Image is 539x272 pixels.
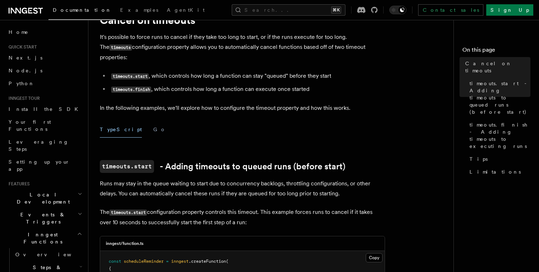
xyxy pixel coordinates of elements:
span: Limitations [469,168,521,175]
p: Runs may stay in the queue waiting to start due to concurrency backlogs, throttling configuration... [100,179,385,199]
span: Inngest Functions [6,231,77,245]
a: Home [6,26,84,39]
button: Copy [366,253,383,262]
span: const [109,259,121,264]
a: Cancel on timeouts [462,57,530,77]
span: Overview [15,252,89,257]
span: Install the SDK [9,106,82,112]
button: Local Development [6,188,84,208]
code: timeouts [109,45,132,51]
code: timeouts.start [109,210,147,216]
span: Setting up your app [9,159,70,172]
a: Leveraging Steps [6,135,84,155]
a: Python [6,77,84,90]
span: Inngest tour [6,96,40,101]
a: Tips [467,153,530,165]
a: Limitations [467,165,530,178]
a: Install the SDK [6,103,84,116]
a: Node.js [6,64,84,77]
span: Leveraging Steps [9,139,69,152]
code: timeouts.start [111,73,149,79]
a: Examples [116,2,163,19]
button: TypeScript [100,122,142,138]
span: Python [9,81,35,86]
button: Search...⌘K [232,4,345,16]
span: Quick start [6,44,37,50]
a: Overview [12,248,84,261]
span: Events & Triggers [6,211,78,225]
span: Features [6,181,30,187]
a: timeouts.start - Adding timeouts to queued runs (before start) [467,77,530,118]
span: Local Development [6,191,78,205]
a: Sign Up [486,4,533,16]
span: .createFunction [189,259,226,264]
span: Examples [120,7,158,13]
button: Inngest Functions [6,228,84,248]
a: Your first Functions [6,116,84,135]
p: It's possible to force runs to cancel if they take too long to start, or if the runs execute for ... [100,32,385,62]
span: = [166,259,169,264]
code: timeouts.start [100,160,154,173]
span: ( [226,259,229,264]
a: Next.js [6,51,84,64]
p: In the following examples, we'll explore how to configure the timeout property and how this works. [100,103,385,113]
a: AgentKit [163,2,209,19]
code: timeouts.finish [111,87,151,93]
span: Documentation [53,7,112,13]
span: Your first Functions [9,119,51,132]
kbd: ⌘K [331,6,341,14]
span: inngest [171,259,189,264]
a: timeouts.start- Adding timeouts to queued runs (before start) [100,160,345,173]
button: Events & Triggers [6,208,84,228]
span: timeouts.finish - Adding timeouts to executing runs [469,121,530,150]
span: timeouts.start - Adding timeouts to queued runs (before start) [469,80,530,116]
span: Home [9,29,29,36]
a: Setting up your app [6,155,84,175]
span: scheduleReminder [124,259,164,264]
li: , which controls how long a function can execute once started [109,84,385,94]
span: Next.js [9,55,42,61]
a: Documentation [48,2,116,20]
span: Tips [469,155,488,163]
a: Contact sales [418,4,483,16]
button: Toggle dark mode [389,6,406,14]
span: Cancel on timeouts [465,60,530,74]
p: The configuration property controls this timeout. This example forces runs to cancel if it takes ... [100,207,385,227]
span: { [109,266,111,271]
h4: On this page [462,46,530,57]
h3: inngest/function.ts [106,241,144,246]
span: Node.js [9,68,42,73]
a: timeouts.finish - Adding timeouts to executing runs [467,118,530,153]
li: , which controls how long a function can stay "queued" before they start [109,71,385,81]
span: AgentKit [167,7,205,13]
button: Go [153,122,166,138]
